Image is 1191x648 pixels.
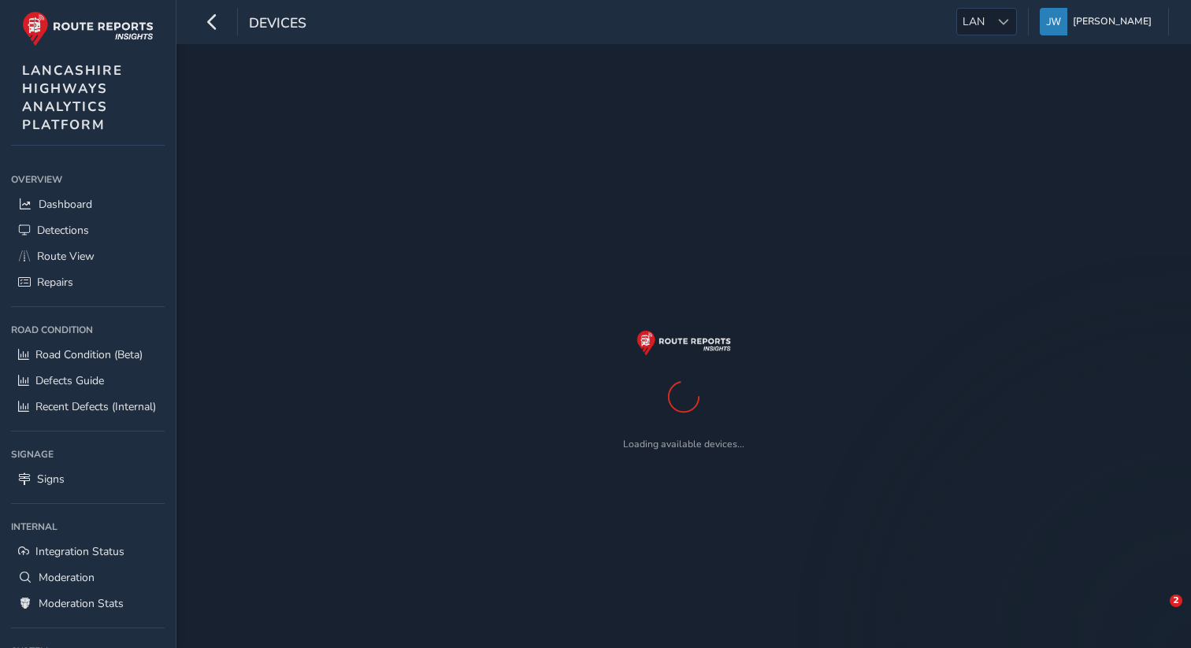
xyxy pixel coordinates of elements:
[11,368,165,394] a: Defects Guide
[35,347,143,362] span: Road Condition (Beta)
[39,197,92,212] span: Dashboard
[11,442,165,466] div: Signage
[1137,594,1175,632] iframe: Intercom live chat
[11,591,165,617] a: Moderation Stats
[11,168,165,191] div: Overview
[11,342,165,368] a: Road Condition (Beta)
[11,191,165,217] a: Dashboard
[11,515,165,539] div: Internal
[22,61,123,134] span: LANCASHIRE HIGHWAYS ANALYTICS PLATFORM
[11,269,165,295] a: Repairs
[1040,8,1157,35] button: [PERSON_NAME]
[636,330,731,355] img: rr logo
[35,373,104,388] span: Defects Guide
[11,318,165,342] div: Road Condition
[11,539,165,565] a: Integration Status
[37,223,89,238] span: Detections
[249,13,306,35] span: Devices
[39,570,95,585] span: Moderation
[22,11,154,46] img: rr logo
[37,249,95,264] span: Route View
[37,472,65,487] span: Signs
[11,565,165,591] a: Moderation
[1040,8,1067,35] img: diamond-layout
[11,217,165,243] a: Detections
[37,275,73,290] span: Repairs
[35,544,124,559] span: Integration Status
[957,9,990,35] span: LAN
[11,394,165,420] a: Recent Defects (Internal)
[11,466,165,492] a: Signs
[11,243,165,269] a: Route View
[35,399,156,414] span: Recent Defects (Internal)
[1170,594,1182,607] span: 2
[623,438,744,450] span: Loading available devices...
[39,596,124,611] span: Moderation Stats
[1073,8,1152,35] span: [PERSON_NAME]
